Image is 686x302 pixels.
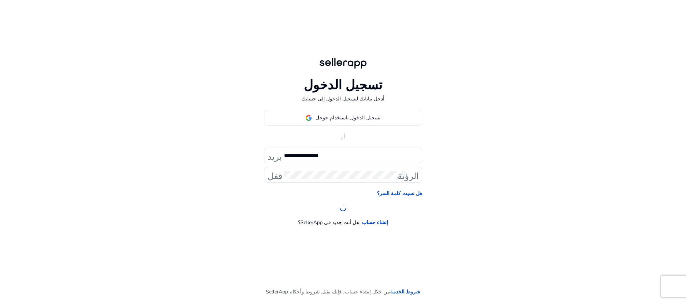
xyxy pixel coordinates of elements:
font: تسجيل الدخول [304,76,382,94]
font: هل أنت جديد في SellerApp؟ [298,219,359,226]
font: أدخل بياناتك لتسجيل الدخول إلى حسابك [302,95,384,102]
font: أو [341,133,345,140]
button: تسجيل الدخول باستخدام جوجل [264,110,422,126]
font: الرؤية [398,170,419,180]
font: قفل [268,170,282,180]
font: من خلال إنشاء حساب، فإنك تقبل شروط وأحكام SellerApp [266,288,390,295]
font: شروط الخدمة [390,288,420,295]
font: تسجيل الدخول باستخدام جوجل [315,114,381,121]
font: بريد [268,150,282,160]
a: إنشاء حساب [362,219,388,226]
img: google-logo.svg [305,115,312,121]
a: شروط الخدمة [390,288,420,296]
a: هل نسيت كلمة السر؟ [377,190,422,197]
